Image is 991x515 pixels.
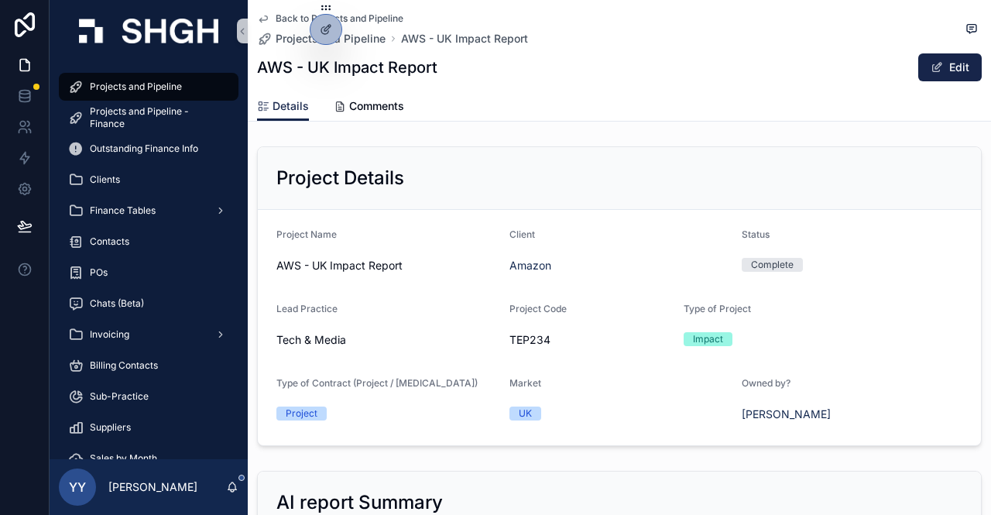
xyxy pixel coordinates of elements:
[50,62,248,459] div: scrollable content
[276,228,337,240] span: Project Name
[257,31,386,46] a: Projects and Pipeline
[276,258,497,273] span: AWS - UK Impact Report
[693,332,723,346] div: Impact
[90,235,129,248] span: Contacts
[276,303,338,314] span: Lead Practice
[108,479,197,495] p: [PERSON_NAME]
[349,98,404,114] span: Comments
[59,228,238,256] a: Contacts
[90,142,198,155] span: Outstanding Finance Info
[90,173,120,186] span: Clients
[276,12,403,25] span: Back to Projects and Pipeline
[59,321,238,348] a: Invoicing
[918,53,982,81] button: Edit
[59,290,238,318] a: Chats (Beta)
[59,259,238,287] a: POs
[276,31,386,46] span: Projects and Pipeline
[742,407,831,422] a: [PERSON_NAME]
[90,390,149,403] span: Sub-Practice
[509,258,551,273] a: Amazon
[401,31,528,46] a: AWS - UK Impact Report
[90,81,182,93] span: Projects and Pipeline
[742,377,790,389] span: Owned by?
[519,407,532,421] div: UK
[273,98,309,114] span: Details
[69,478,86,496] span: YY
[276,166,404,191] h2: Project Details
[276,377,478,389] span: Type of Contract (Project / [MEDICAL_DATA])
[276,332,346,348] span: Tech & Media
[59,166,238,194] a: Clients
[90,204,156,217] span: Finance Tables
[59,135,238,163] a: Outstanding Finance Info
[257,12,403,25] a: Back to Projects and Pipeline
[509,332,672,348] span: TEP234
[334,92,404,123] a: Comments
[59,197,238,225] a: Finance Tables
[59,73,238,101] a: Projects and Pipeline
[59,383,238,410] a: Sub-Practice
[59,414,238,441] a: Suppliers
[509,377,541,389] span: Market
[90,297,144,310] span: Chats (Beta)
[751,258,794,272] div: Complete
[90,421,131,434] span: Suppliers
[59,104,238,132] a: Projects and Pipeline - Finance
[59,445,238,472] a: Sales by Month
[90,452,157,465] span: Sales by Month
[90,266,108,279] span: POs
[742,228,770,240] span: Status
[509,228,535,240] span: Client
[90,328,129,341] span: Invoicing
[257,57,437,78] h1: AWS - UK Impact Report
[509,303,567,314] span: Project Code
[286,407,317,421] div: Project
[59,352,238,379] a: Billing Contacts
[276,490,443,515] h2: AI report Summary
[257,92,309,122] a: Details
[90,359,158,372] span: Billing Contacts
[79,19,218,43] img: App logo
[90,105,223,130] span: Projects and Pipeline - Finance
[684,303,751,314] span: Type of Project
